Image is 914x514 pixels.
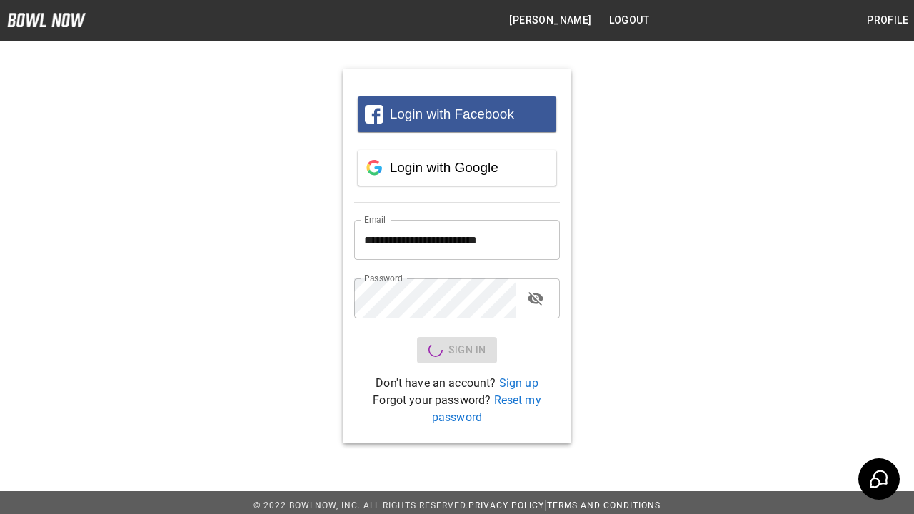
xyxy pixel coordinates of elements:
[521,284,550,313] button: toggle password visibility
[358,96,556,132] button: Login with Facebook
[432,393,541,424] a: Reset my password
[861,7,914,34] button: Profile
[253,500,468,510] span: © 2022 BowlNow, Inc. All Rights Reserved.
[468,500,544,510] a: Privacy Policy
[603,7,655,34] button: Logout
[499,376,538,390] a: Sign up
[354,392,560,426] p: Forgot your password?
[547,500,661,510] a: Terms and Conditions
[503,7,597,34] button: [PERSON_NAME]
[7,13,86,27] img: logo
[390,160,498,175] span: Login with Google
[354,375,560,392] p: Don't have an account?
[358,150,556,186] button: Login with Google
[390,106,514,121] span: Login with Facebook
